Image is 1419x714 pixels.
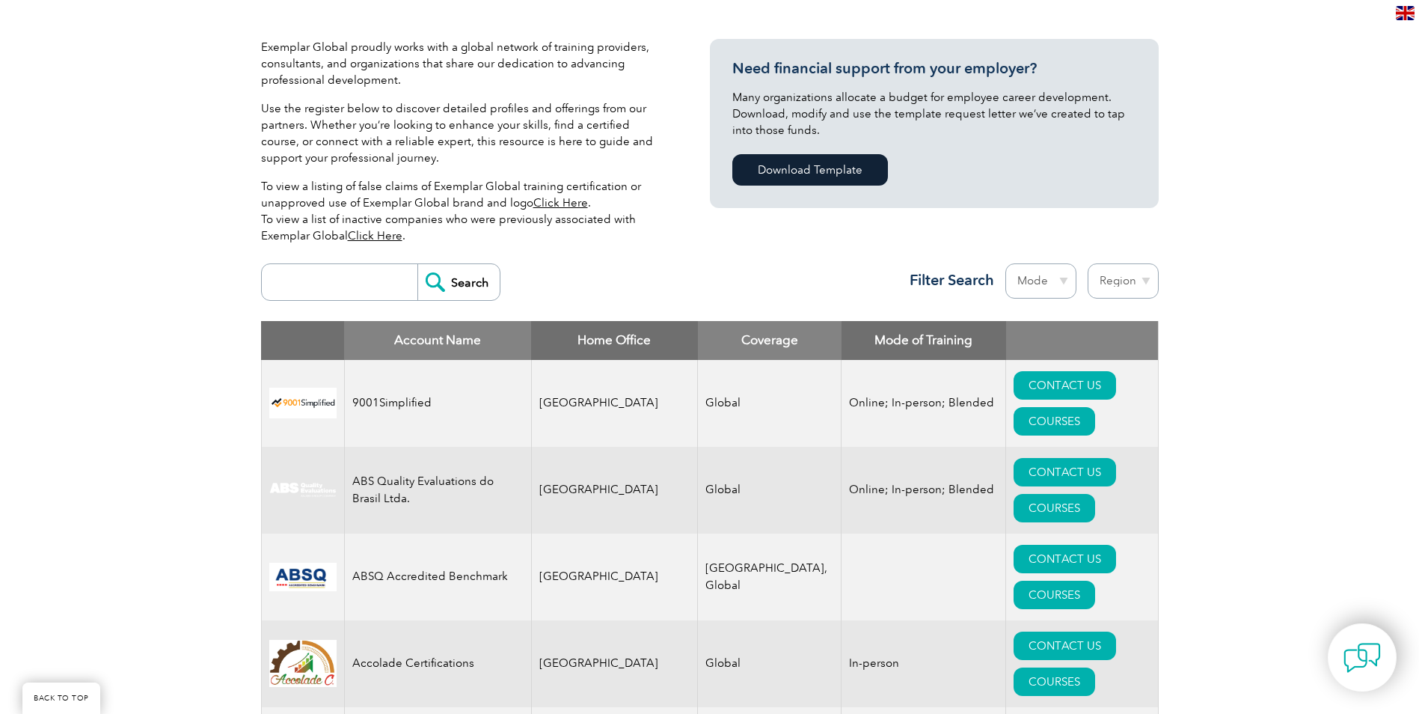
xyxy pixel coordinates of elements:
[22,683,100,714] a: BACK TO TOP
[1014,494,1095,522] a: COURSES
[533,196,588,210] a: Click Here
[344,447,531,534] td: ABS Quality Evaluations do Brasil Ltda.
[1014,581,1095,609] a: COURSES
[531,360,698,447] td: [GEOGRAPHIC_DATA]
[1396,6,1415,20] img: en
[344,534,531,620] td: ABSQ Accredited Benchmark
[732,59,1136,78] h3: Need financial support from your employer?
[261,100,665,166] p: Use the register below to discover detailed profiles and offerings from our partners. Whether you...
[344,360,531,447] td: 9001Simplified
[1014,545,1116,573] a: CONTACT US
[732,154,888,186] a: Download Template
[698,360,842,447] td: Global
[842,447,1006,534] td: Online; In-person; Blended
[269,482,337,498] img: c92924ac-d9bc-ea11-a814-000d3a79823d-logo.jpg
[269,388,337,418] img: 37c9c059-616f-eb11-a812-002248153038-logo.png
[531,447,698,534] td: [GEOGRAPHIC_DATA]
[417,264,500,300] input: Search
[344,620,531,707] td: Accolade Certifications
[842,321,1006,360] th: Mode of Training: activate to sort column ascending
[531,534,698,620] td: [GEOGRAPHIC_DATA]
[842,620,1006,707] td: In-person
[842,360,1006,447] td: Online; In-person; Blended
[269,563,337,591] img: cc24547b-a6e0-e911-a812-000d3a795b83-logo.png
[531,321,698,360] th: Home Office: activate to sort column ascending
[1006,321,1158,360] th: : activate to sort column ascending
[732,89,1136,138] p: Many organizations allocate a budget for employee career development. Download, modify and use th...
[698,620,842,707] td: Global
[1014,371,1116,400] a: CONTACT US
[698,447,842,534] td: Global
[344,321,531,360] th: Account Name: activate to sort column descending
[261,39,665,88] p: Exemplar Global proudly works with a global network of training providers, consultants, and organ...
[1014,668,1095,696] a: COURSES
[269,640,337,687] img: 1a94dd1a-69dd-eb11-bacb-002248159486-logo.jpg
[1014,632,1116,660] a: CONTACT US
[1014,458,1116,486] a: CONTACT US
[1343,639,1381,677] img: contact-chat.png
[1014,407,1095,436] a: COURSES
[698,534,842,620] td: [GEOGRAPHIC_DATA], Global
[261,178,665,244] p: To view a listing of false claims of Exemplar Global training certification or unapproved use of ...
[901,271,994,290] h3: Filter Search
[348,229,402,242] a: Click Here
[531,620,698,707] td: [GEOGRAPHIC_DATA]
[698,321,842,360] th: Coverage: activate to sort column ascending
